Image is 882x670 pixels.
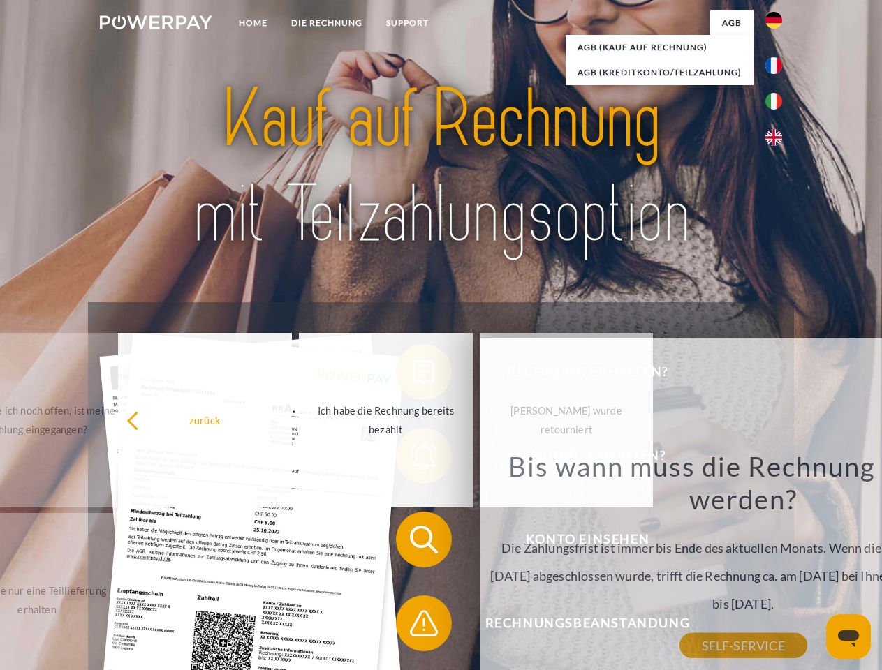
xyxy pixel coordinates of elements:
img: fr [765,57,782,74]
a: SUPPORT [374,10,441,36]
a: agb [710,10,754,36]
a: DIE RECHNUNG [279,10,374,36]
a: Home [227,10,279,36]
button: Konto einsehen [396,512,759,567]
img: title-powerpay_de.svg [133,67,749,267]
img: de [765,12,782,29]
button: Rechnungsbeanstandung [396,595,759,651]
img: logo-powerpay-white.svg [100,15,212,29]
a: AGB (Kauf auf Rechnung) [566,35,754,60]
img: en [765,129,782,146]
div: zurück [126,410,284,429]
img: qb_search.svg [406,522,441,557]
img: qb_warning.svg [406,606,441,641]
div: Ich habe die Rechnung bereits bezahlt [307,401,464,439]
iframe: Schaltfläche zum Öffnen des Messaging-Fensters [826,614,871,659]
a: SELF-SERVICE [679,633,807,658]
a: AGB (Kreditkonto/Teilzahlung) [566,60,754,85]
img: it [765,93,782,110]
